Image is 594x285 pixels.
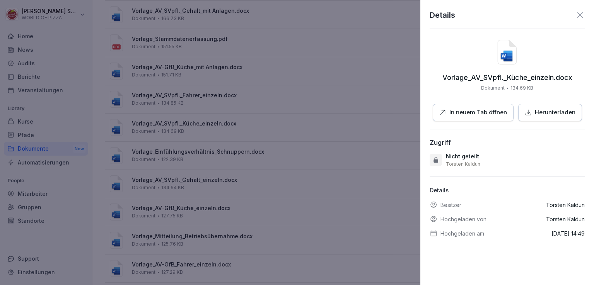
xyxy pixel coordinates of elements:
p: 134.69 KB [510,85,533,92]
p: Torsten Kaldun [546,215,585,223]
p: Torsten Kaldun [546,201,585,209]
p: In neuem Tab öffnen [449,108,507,117]
p: [DATE] 14:49 [551,229,585,237]
p: Hochgeladen von [440,215,486,223]
p: Torsten Kaldun [446,161,480,167]
p: Hochgeladen am [440,229,484,237]
p: Details [430,9,455,21]
p: Besitzer [440,201,461,209]
p: Nicht geteilt [446,153,479,160]
p: Vorlage_AV_SVpfl._Küche_einzeln.docx [442,74,572,81]
button: In neuem Tab öffnen [433,104,514,121]
p: Dokument [481,85,505,92]
button: Herunterladen [518,104,582,121]
p: Herunterladen [535,108,575,117]
div: Zugriff [430,139,451,146]
p: Details [430,186,585,195]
